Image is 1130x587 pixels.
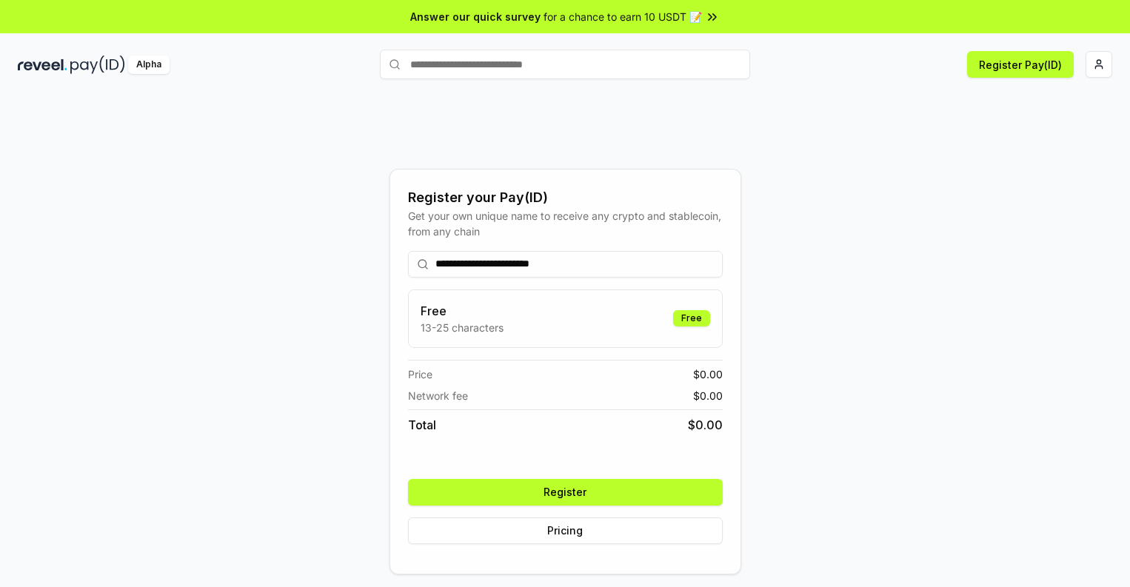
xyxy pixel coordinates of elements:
[18,56,67,74] img: reveel_dark
[408,208,723,239] div: Get your own unique name to receive any crypto and stablecoin, from any chain
[544,9,702,24] span: for a chance to earn 10 USDT 📝
[408,517,723,544] button: Pricing
[693,366,723,382] span: $ 0.00
[408,366,432,382] span: Price
[688,416,723,434] span: $ 0.00
[70,56,125,74] img: pay_id
[408,416,436,434] span: Total
[408,479,723,506] button: Register
[421,302,504,320] h3: Free
[673,310,710,326] div: Free
[421,320,504,335] p: 13-25 characters
[693,388,723,403] span: $ 0.00
[408,187,723,208] div: Register your Pay(ID)
[408,388,468,403] span: Network fee
[128,56,170,74] div: Alpha
[967,51,1074,78] button: Register Pay(ID)
[410,9,541,24] span: Answer our quick survey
